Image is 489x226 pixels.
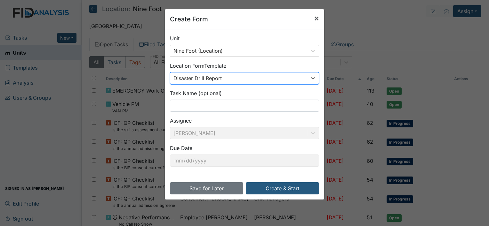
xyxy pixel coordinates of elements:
[246,182,319,194] button: Create & Start
[309,9,324,27] button: Close
[170,34,180,42] label: Unit
[173,74,222,82] div: Disaster Drill Report
[173,47,223,55] div: Nine Foot (Location)
[170,89,222,97] label: Task Name (optional)
[314,13,319,23] span: ×
[170,144,192,152] label: Due Date
[170,14,208,24] h5: Create Form
[170,182,243,194] button: Save for Later
[170,117,192,124] label: Assignee
[170,62,226,70] label: Location Form Template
